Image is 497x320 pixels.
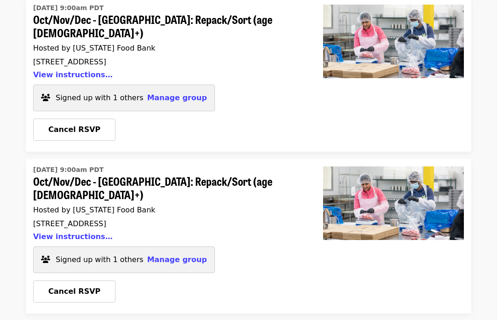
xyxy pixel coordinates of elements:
img: Oct/Nov/Dec - Beaverton: Repack/Sort (age 10+) [323,5,464,79]
img: Oct/Nov/Dec - Beaverton: Repack/Sort (age 10+) [323,167,464,240]
span: Cancel RSVP [48,287,100,296]
button: Manage group [147,93,207,104]
button: Cancel RSVP [33,281,116,303]
button: View instructions… [33,71,113,80]
button: View instructions… [33,233,113,241]
span: Oct/Nov/Dec - [GEOGRAPHIC_DATA]: Repack/Sort (age [DEMOGRAPHIC_DATA]+) [33,13,301,40]
span: Signed up with 1 others [56,256,144,264]
div: [STREET_ADDRESS] [33,220,301,229]
span: Hosted by [US_STATE] Food Bank [33,206,156,215]
span: Signed up with 1 others [56,94,144,103]
div: [STREET_ADDRESS] [33,58,301,67]
button: Manage group [147,255,207,266]
button: Cancel RSVP [33,119,116,141]
span: Manage group [147,94,207,103]
a: Oct/Nov/Dec - Beaverton: Repack/Sort (age 10+) [33,163,301,247]
time: [DATE] 9:00am PDT [33,166,104,175]
span: Cancel RSVP [48,126,100,134]
i: users icon [41,256,50,264]
a: Oct/Nov/Dec - Beaverton: Repack/Sort (age 10+) [316,160,471,314]
span: Oct/Nov/Dec - [GEOGRAPHIC_DATA]: Repack/Sort (age [DEMOGRAPHIC_DATA]+) [33,175,301,202]
a: Oct/Nov/Dec - Beaverton: Repack/Sort (age 10+) [33,1,301,85]
i: users icon [41,94,50,103]
time: [DATE] 9:00am PDT [33,4,104,13]
span: Hosted by [US_STATE] Food Bank [33,44,156,53]
span: Manage group [147,256,207,264]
